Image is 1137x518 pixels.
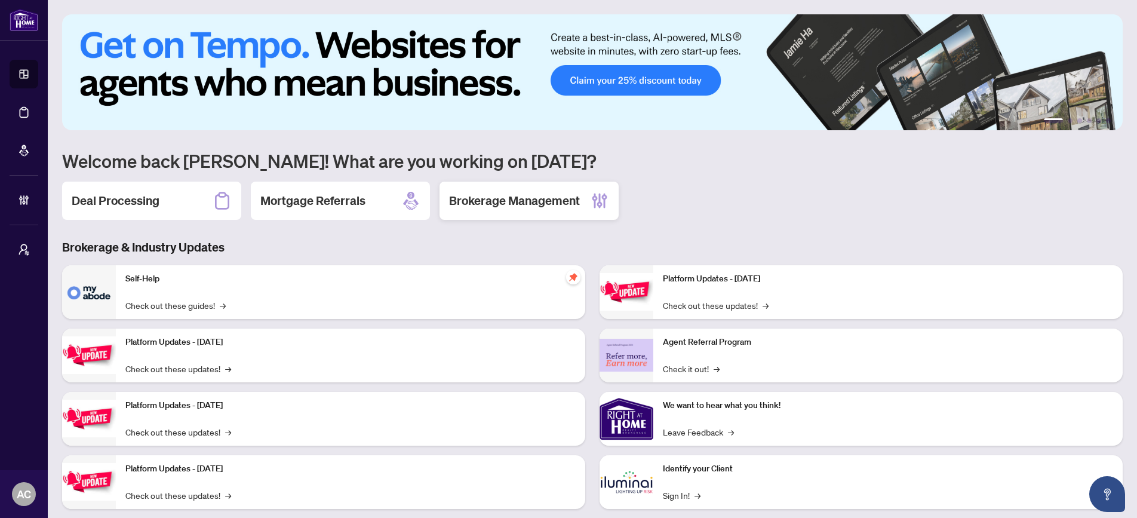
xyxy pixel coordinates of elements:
a: Check out these updates!→ [663,299,769,312]
span: user-switch [18,244,30,256]
span: AC [17,486,31,502]
img: Platform Updates - June 23, 2025 [600,273,653,311]
img: Self-Help [62,265,116,319]
span: → [763,299,769,312]
a: Check out these updates!→ [125,425,231,439]
img: Identify your Client [600,455,653,509]
a: Check out these guides!→ [125,299,226,312]
a: Check it out!→ [663,362,720,375]
button: 6 [1106,118,1111,123]
button: 3 [1077,118,1082,123]
p: Agent Referral Program [663,336,1113,349]
h2: Brokerage Management [449,192,580,209]
span: → [728,425,734,439]
button: 1 [1044,118,1063,123]
p: Identify your Client [663,462,1113,476]
span: → [220,299,226,312]
h3: Brokerage & Industry Updates [62,239,1123,256]
button: 5 [1096,118,1101,123]
p: We want to hear what you think! [663,399,1113,412]
a: Leave Feedback→ [663,425,734,439]
img: Slide 0 [62,14,1123,130]
img: Platform Updates - July 21, 2025 [62,400,116,437]
span: → [225,489,231,502]
p: Self-Help [125,272,576,286]
h1: Welcome back [PERSON_NAME]! What are you working on [DATE]? [62,149,1123,172]
img: Agent Referral Program [600,339,653,372]
p: Platform Updates - [DATE] [125,399,576,412]
img: Platform Updates - September 16, 2025 [62,336,116,374]
p: Platform Updates - [DATE] [125,462,576,476]
span: pushpin [566,270,580,284]
a: Check out these updates!→ [125,489,231,502]
img: Platform Updates - July 8, 2025 [62,463,116,501]
span: → [225,362,231,375]
p: Platform Updates - [DATE] [125,336,576,349]
a: Check out these updates!→ [125,362,231,375]
span: → [695,489,700,502]
h2: Mortgage Referrals [260,192,365,209]
a: Sign In!→ [663,489,700,502]
p: Platform Updates - [DATE] [663,272,1113,286]
span: → [225,425,231,439]
img: We want to hear what you think! [600,392,653,446]
h2: Deal Processing [72,192,159,209]
button: 4 [1087,118,1092,123]
button: Open asap [1089,476,1125,512]
img: logo [10,9,38,31]
span: → [714,362,720,375]
button: 2 [1068,118,1073,123]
